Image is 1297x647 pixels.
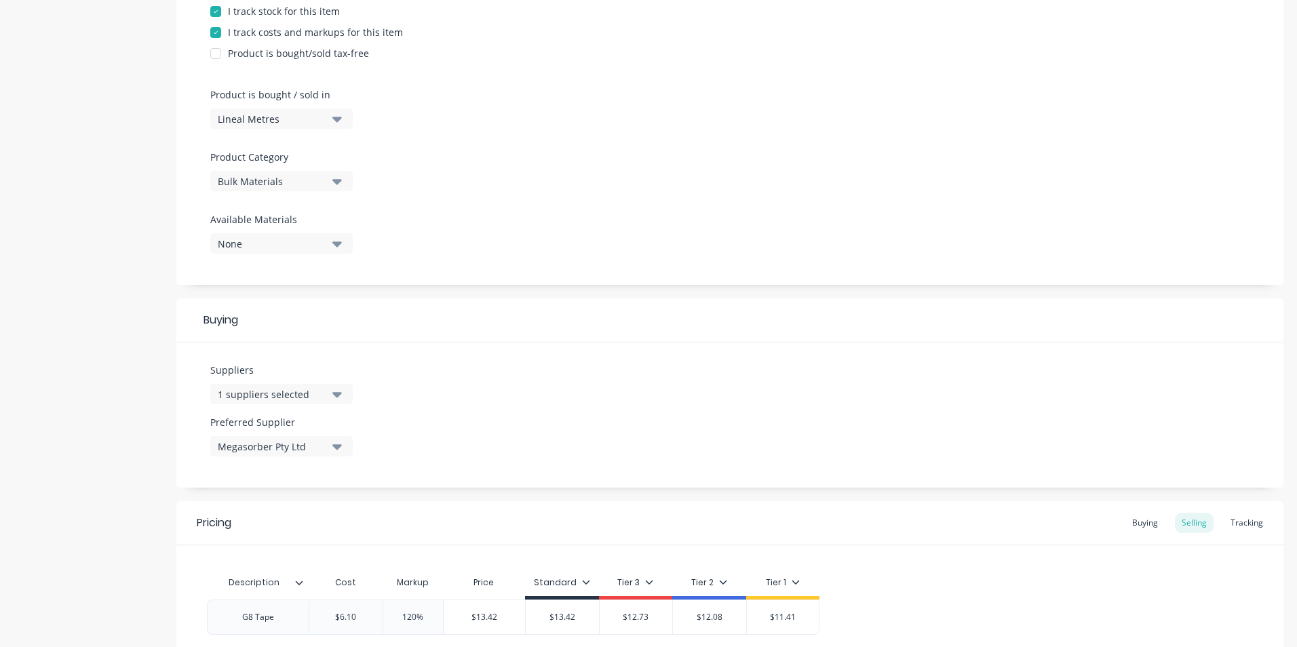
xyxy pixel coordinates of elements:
label: Product Category [210,150,346,164]
button: Megasorber Pty Ltd [210,436,353,456]
div: I track stock for this item [228,4,340,18]
div: Buying [1125,513,1165,533]
div: Lineal Metres [218,112,326,126]
div: Tracking [1224,513,1270,533]
div: Standard [534,576,590,589]
div: I track costs and markups for this item [228,25,403,39]
div: Tier 3 [617,576,653,589]
div: Price [443,569,526,596]
div: G8 Tape [225,608,292,626]
button: 1 suppliers selected [210,384,353,404]
button: Lineal Metres [210,109,353,129]
div: Pricing [197,515,231,531]
div: 1 suppliers selected [218,387,326,401]
button: None [210,233,353,254]
div: $12.08 [673,600,746,634]
div: Buying [176,298,1283,342]
label: Product is bought / sold in [210,87,346,102]
label: Preferred Supplier [210,415,353,429]
div: $13.42 [526,600,599,634]
div: Description [207,569,309,596]
div: $11.41 [747,600,819,634]
div: 120% [379,600,447,634]
label: Suppliers [210,363,353,377]
div: G8 Tape$6.10120%$13.42$13.42$12.73$12.08$11.41 [207,600,819,635]
div: $12.73 [600,600,673,634]
div: Selling [1175,513,1214,533]
label: Available Materials [210,212,353,227]
div: $6.10 [309,600,383,634]
div: Bulk Materials [218,174,326,189]
div: Description [207,566,301,600]
div: $13.42 [444,600,526,634]
div: Cost [309,569,383,596]
div: None [218,237,326,251]
button: Bulk Materials [210,171,353,191]
div: Tier 1 [766,576,800,589]
div: Megasorber Pty Ltd [218,439,326,454]
div: Product is bought/sold tax-free [228,46,369,60]
div: Markup [383,569,443,596]
div: Tier 2 [691,576,727,589]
